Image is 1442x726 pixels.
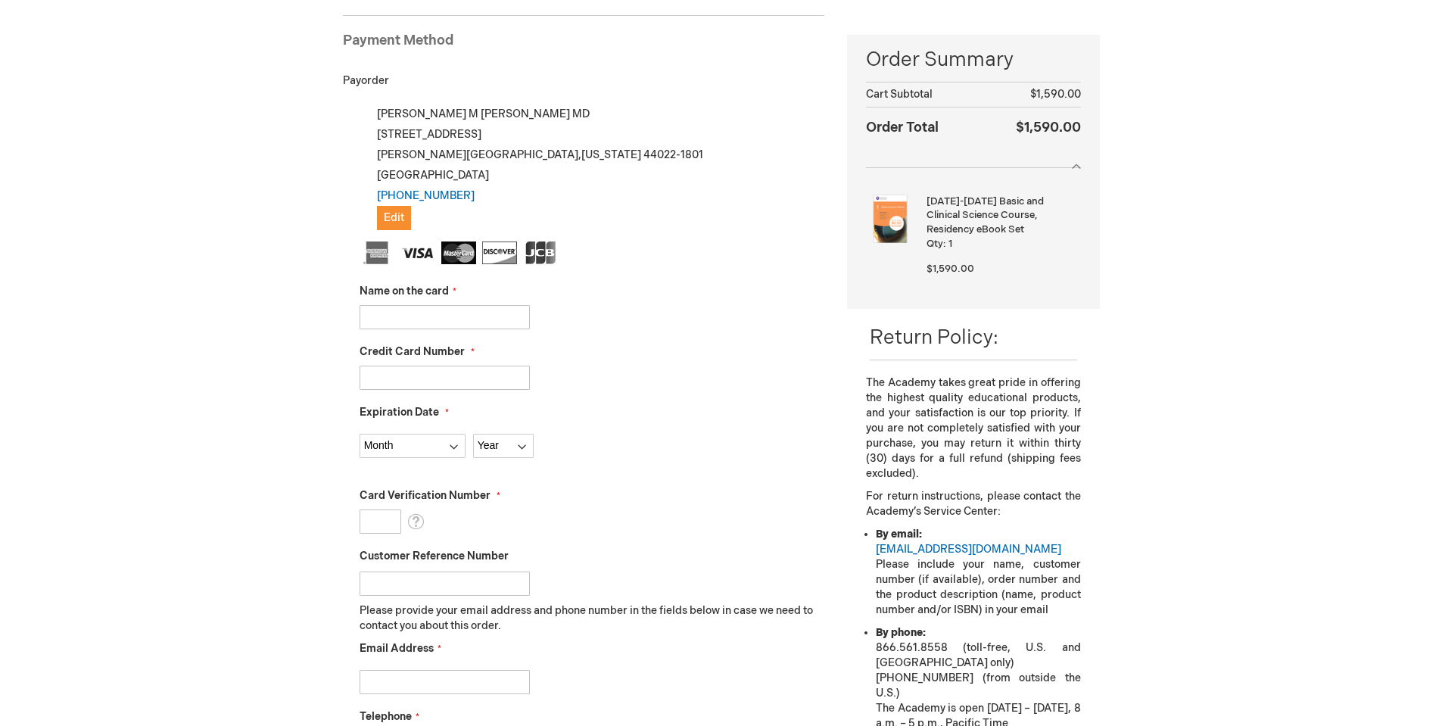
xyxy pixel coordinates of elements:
p: For return instructions, please contact the Academy’s Service Center: [866,489,1080,519]
a: [PHONE_NUMBER] [377,189,475,202]
li: Please include your name, customer number (if available), order number and the product descriptio... [876,527,1080,618]
strong: By email: [876,528,922,541]
span: $1,590.00 [1016,120,1081,136]
span: Telephone [360,710,412,723]
input: Card Verification Number [360,509,401,534]
img: 2025-2026 Basic and Clinical Science Course, Residency eBook Set [866,195,914,243]
p: The Academy takes great pride in offering the highest quality educational products, and your sati... [866,375,1080,481]
img: Discover [482,241,517,264]
span: 1 [948,238,952,250]
a: [EMAIL_ADDRESS][DOMAIN_NAME] [876,543,1061,556]
span: Name on the card [360,285,449,298]
strong: [DATE]-[DATE] Basic and Clinical Science Course, Residency eBook Set [927,195,1076,237]
span: $1,590.00 [1030,88,1081,101]
img: MasterCard [441,241,476,264]
span: Credit Card Number [360,345,465,358]
span: Payorder [343,74,389,87]
span: Email Address [360,642,434,655]
span: Return Policy: [870,326,998,350]
span: Qty [927,238,943,250]
span: Edit [384,211,404,224]
span: Order Summary [866,46,1080,82]
span: Card Verification Number [360,489,491,502]
span: $1,590.00 [927,263,974,275]
div: [PERSON_NAME] M [PERSON_NAME] MD [STREET_ADDRESS] [PERSON_NAME][GEOGRAPHIC_DATA] , 44022-1801 [GE... [360,104,825,230]
p: Please provide your email address and phone number in the fields below in case we need to contact... [360,603,825,634]
img: Visa [400,241,435,264]
strong: Order Total [866,116,939,138]
button: Edit [377,206,411,230]
th: Cart Subtotal [866,83,984,107]
strong: By phone: [876,626,926,639]
div: Payment Method [343,31,825,58]
span: [US_STATE] [581,148,641,161]
img: American Express [360,241,394,264]
span: Expiration Date [360,406,439,419]
img: JCB [523,241,558,264]
span: Customer Reference Number [360,550,509,562]
input: Credit Card Number [360,366,530,390]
